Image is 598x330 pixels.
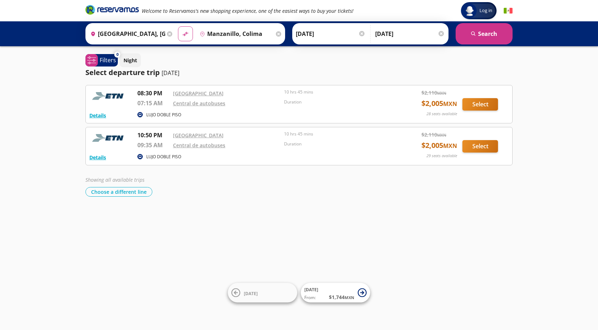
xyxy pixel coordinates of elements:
[284,99,392,105] p: Duration
[421,98,457,109] span: $ 2,005
[89,112,106,119] button: Details
[375,25,445,43] input: (Optional)
[304,294,316,301] span: From:
[456,23,513,44] button: Search
[124,57,137,64] p: Night
[85,176,145,183] em: Showing all available trips
[421,89,446,96] span: $ 2,110
[197,25,274,43] input: Buscar Destination
[100,56,116,64] p: Filters
[284,131,392,137] p: 10 hrs 45 mins
[284,89,392,95] p: 10 hrs 45 mins
[85,67,160,78] p: Select departure trip
[137,141,169,149] p: 09:35 AM
[437,132,446,138] small: MXN
[173,132,224,139] a: [GEOGRAPHIC_DATA]
[244,290,258,296] span: [DATE]
[284,141,392,147] p: Duration
[504,6,513,15] button: Español
[89,131,128,145] img: RESERVAMOS
[173,90,224,97] a: [GEOGRAPHIC_DATA]
[146,112,181,118] p: LUJO DOBLE PISO
[89,154,106,161] button: Details
[329,293,354,301] span: $ 1,744
[437,90,446,96] small: MXN
[85,54,118,66] button: 0Filters
[137,99,169,107] p: 07:15 AM
[137,131,169,139] p: 10:50 PM
[426,111,457,117] p: 28 seats available
[173,100,225,107] a: Central de autobuses
[304,287,318,293] span: [DATE]
[173,142,225,149] a: Central de autobuses
[296,25,366,43] input: Select Date
[162,69,179,77] p: [DATE]
[146,154,181,160] p: LUJO DOBLE PISO
[443,100,457,108] small: MXN
[462,140,498,153] button: Select
[421,140,457,151] span: $ 2,005
[426,153,457,159] p: 29 seats available
[137,89,169,97] p: 08:30 PM
[462,98,498,111] button: Select
[89,89,128,103] img: RESERVAMOS
[301,283,370,303] button: [DATE]From:$1,744MXN
[443,142,457,150] small: MXN
[85,187,152,197] button: Choose a different line
[477,7,495,14] span: Log in
[421,131,446,138] span: $ 2,110
[85,4,139,17] a: Brand Logo
[85,4,139,15] i: Brand Logo
[88,25,165,43] input: Buscar Origin
[120,53,141,67] button: Night
[116,52,119,58] span: 0
[142,7,353,14] em: Welcome to Reservamos's new shopping experience, one of the easiest ways to buy your tickets!
[345,295,354,300] small: MXN
[228,283,297,303] button: [DATE]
